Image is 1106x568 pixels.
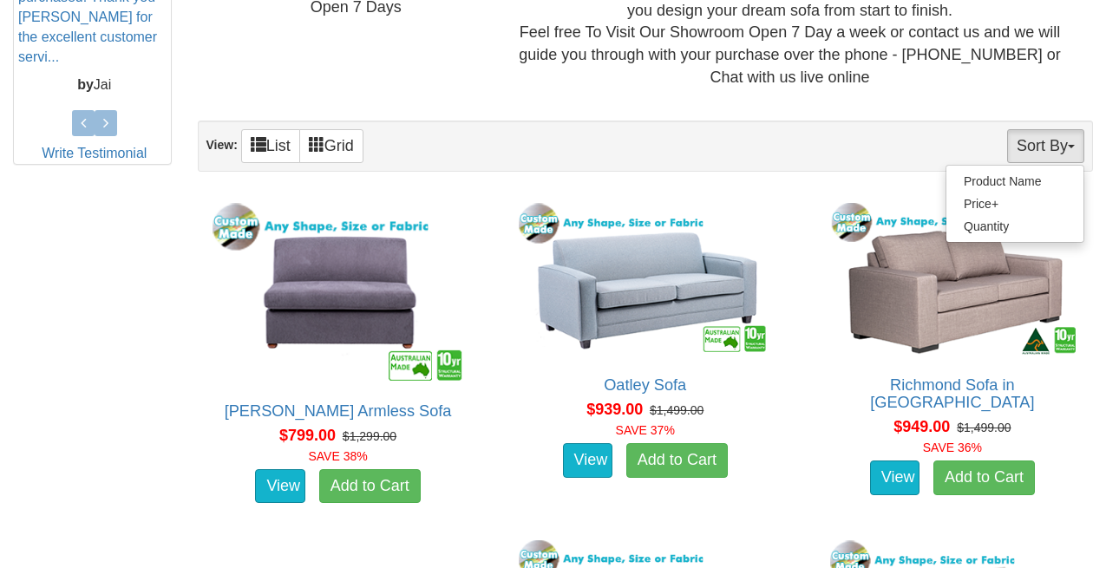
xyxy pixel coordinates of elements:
[923,441,982,454] font: SAVE 36%
[626,443,728,478] a: Add to Cart
[319,469,421,504] a: Add to Cart
[821,199,1083,359] img: Richmond Sofa in Fabric
[946,215,1083,238] a: Quantity
[1007,129,1084,163] button: Sort By
[42,146,147,160] a: Write Testimonial
[946,170,1083,193] a: Product Name
[514,199,776,359] img: Oatley Sofa
[77,77,94,92] b: by
[207,199,469,385] img: Cleo Armless Sofa
[299,129,363,163] a: Grid
[604,376,686,394] a: Oatley Sofa
[650,403,704,417] del: $1,499.00
[933,460,1035,495] a: Add to Cart
[586,401,643,418] span: $939.00
[870,460,920,495] a: View
[279,427,336,444] span: $799.00
[18,75,171,95] p: Jai
[343,429,396,443] del: $1,299.00
[957,421,1011,434] del: $1,499.00
[616,423,675,437] font: SAVE 37%
[946,193,1083,215] a: Price+
[893,418,950,435] span: $949.00
[225,402,452,420] a: [PERSON_NAME] Armless Sofa
[870,376,1034,411] a: Richmond Sofa in [GEOGRAPHIC_DATA]
[563,443,613,478] a: View
[241,129,300,163] a: List
[308,449,367,463] font: SAVE 38%
[206,138,238,152] strong: View:
[255,469,305,504] a: View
